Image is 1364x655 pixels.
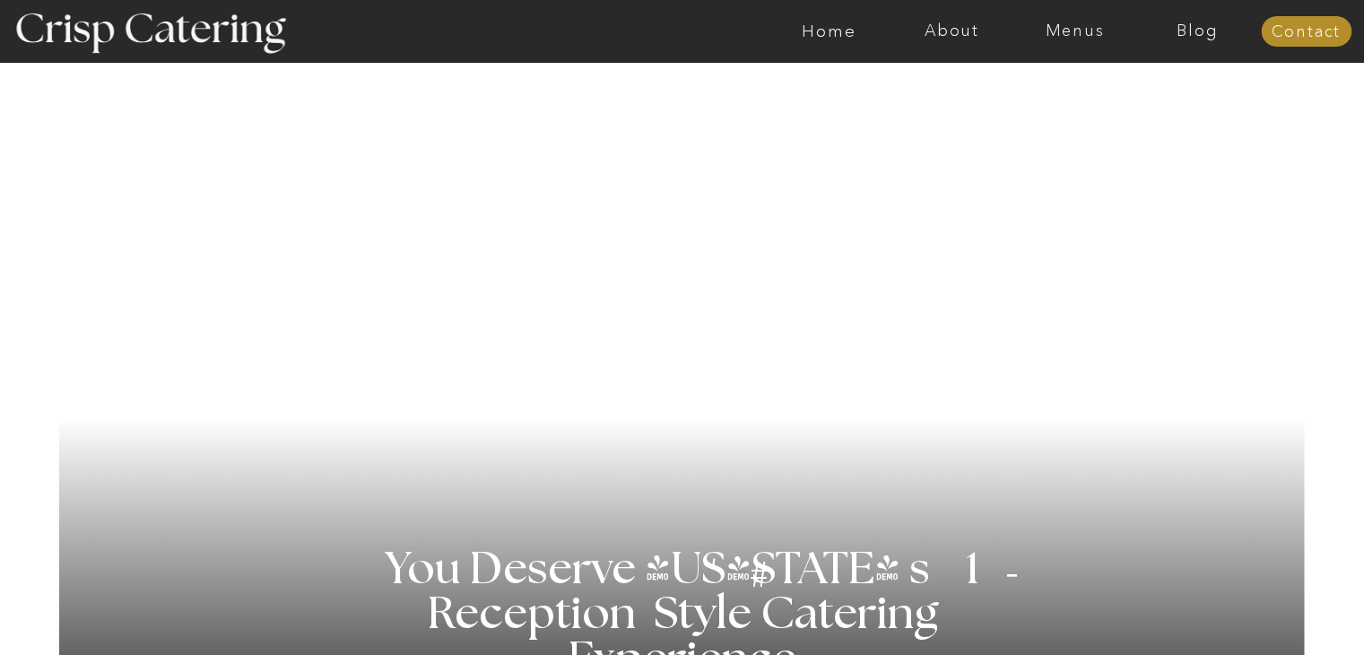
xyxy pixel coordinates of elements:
[710,557,812,609] h3: #
[677,548,751,593] h3: '
[1261,23,1351,41] a: Contact
[768,22,891,40] a: Home
[1013,22,1136,40] a: Menus
[891,22,1013,40] a: About
[1136,22,1259,40] a: Blog
[971,527,1023,629] h3: '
